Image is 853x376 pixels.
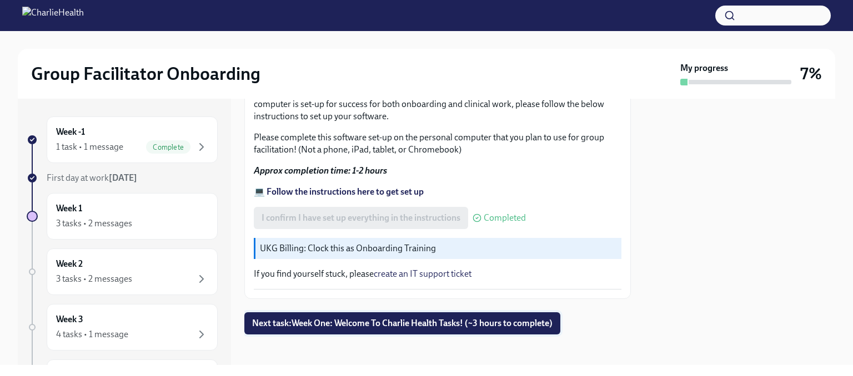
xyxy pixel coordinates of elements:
img: CharlieHealth [22,7,84,24]
strong: Approx completion time: 1-2 hours [254,165,387,176]
span: Completed [484,214,526,222]
div: 4 tasks • 1 message [56,328,128,341]
h2: Group Facilitator Onboarding [31,63,260,85]
h6: Week -1 [56,126,85,138]
span: First day at work [47,172,137,183]
a: First day at work[DATE] [27,172,218,184]
h6: Week 3 [56,313,83,326]
div: 3 tasks • 2 messages [56,273,132,285]
span: Next task : Week One: Welcome To Charlie Health Tasks! (~3 hours to complete) [252,318,553,329]
div: 1 task • 1 message [56,141,123,153]
p: As a completely virtual company, you will complete all of your onboarding online! To ensure your ... [254,86,621,123]
a: 💻 Follow the instructions here to get set up [254,186,424,197]
div: 3 tasks • 2 messages [56,217,132,230]
a: Week 13 tasks • 2 messages [27,193,218,240]
span: Complete [146,143,190,151]
p: If you find yourself stuck, please [254,268,621,280]
p: Please complete this software set-up on the personal computer that you plan to use for group faci... [254,131,621,156]
h6: Week 1 [56,202,82,215]
h3: 7% [800,64,822,84]
a: Week 23 tasks • 2 messages [27,248,218,295]
p: UKG Billing: Clock this as Onboarding Training [260,242,617,255]
h6: Week 2 [56,258,83,270]
strong: [DATE] [109,172,137,183]
a: Week -11 task • 1 messageComplete [27,116,218,163]
strong: My progress [680,62,728,74]
a: create an IT support ticket [374,268,471,279]
button: Next task:Week One: Welcome To Charlie Health Tasks! (~3 hours to complete) [244,312,560,334]
a: Week 34 tasks • 1 message [27,304,218,350]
